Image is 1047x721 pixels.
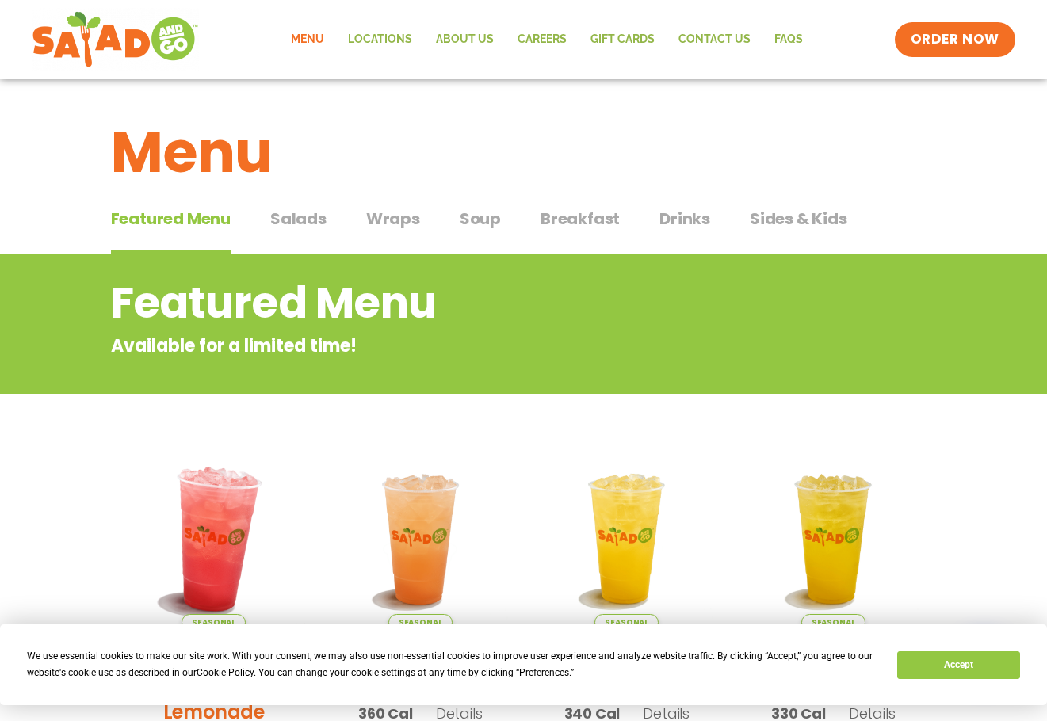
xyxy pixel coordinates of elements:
[106,432,321,647] img: Product photo for Blackberry Bramble Lemonade
[329,448,512,631] img: Product photo for Summer Stone Fruit Lemonade
[742,448,925,631] img: Product photo for Mango Grove Lemonade
[762,21,815,58] a: FAQs
[594,614,659,631] span: Seasonal
[111,271,809,335] h2: Featured Menu
[911,30,999,49] span: ORDER NOW
[111,201,937,255] div: Tabbed content
[801,614,865,631] span: Seasonal
[182,614,246,631] span: Seasonal
[279,21,815,58] nav: Menu
[659,207,710,231] span: Drinks
[750,207,847,231] span: Sides & Kids
[32,8,199,71] img: new-SAG-logo-768×292
[336,21,424,58] a: Locations
[541,207,620,231] span: Breakfast
[197,667,254,678] span: Cookie Policy
[111,207,231,231] span: Featured Menu
[895,22,1015,57] a: ORDER NOW
[506,21,579,58] a: Careers
[279,21,336,58] a: Menu
[424,21,506,58] a: About Us
[111,333,809,359] p: Available for a limited time!
[388,614,453,631] span: Seasonal
[270,207,327,231] span: Salads
[111,109,937,195] h1: Menu
[366,207,420,231] span: Wraps
[460,207,501,231] span: Soup
[519,667,569,678] span: Preferences
[579,21,667,58] a: GIFT CARDS
[897,651,1019,679] button: Accept
[536,448,719,631] img: Product photo for Sunkissed Yuzu Lemonade
[667,21,762,58] a: Contact Us
[27,648,878,681] div: We use essential cookies to make our site work. With your consent, we may also use non-essential ...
